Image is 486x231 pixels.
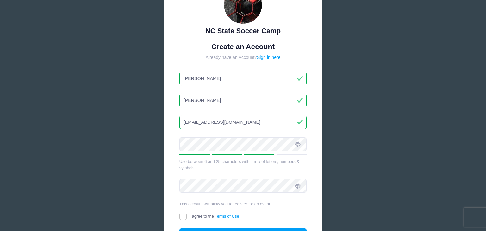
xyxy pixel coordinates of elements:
[215,214,239,219] a: Terms of Use
[179,94,307,107] input: Last Name
[179,26,307,36] div: NC State Soccer Camp
[257,55,281,60] a: Sign in here
[179,54,307,61] div: Already have an Account?
[179,201,307,207] div: This account will allow you to register for an event.
[179,115,307,129] input: Email
[179,159,307,171] div: Use between 6 and 25 characters with a mix of letters, numbers & symbols.
[179,213,187,220] input: I agree to theTerms of Use
[179,42,307,51] h1: Create an Account
[179,72,307,85] input: First Name
[190,214,239,219] span: I agree to the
